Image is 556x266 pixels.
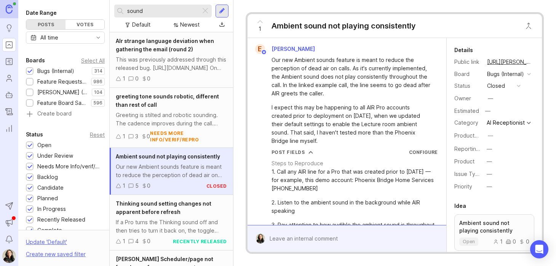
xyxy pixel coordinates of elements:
a: Create board [26,111,105,118]
div: Open [37,141,51,149]
label: Priority [454,183,472,190]
div: 5 [135,182,139,190]
div: 1 [123,182,125,190]
div: Status [26,130,43,139]
div: Ambient sound not playing consistently [272,21,416,31]
div: Posts [26,20,66,29]
div: 0 [519,239,529,244]
div: 1 [123,237,125,245]
a: AIr strange language deviation when gathering the email (round 2)This was previously addressed th... [110,32,233,88]
div: Recently Released [37,215,85,224]
div: E [255,44,265,54]
span: Thinking sound setting changes not apparent before refresh [116,200,211,215]
span: 1 [259,25,261,33]
button: Announcements [2,216,16,230]
div: 1. Call any AIR line for a Pro that was created prior to [DATE] — for example, this demo account:... [272,168,438,193]
span: [PERSON_NAME] [272,46,315,52]
div: Estimated [454,108,479,114]
div: Default [132,21,150,29]
img: Canny Home [6,5,13,13]
a: Ambient sound not playing consistentlyOur new Ambient sounds feature is meant to reduce the perce... [110,148,233,195]
a: Ideas [2,21,16,35]
div: Post Fields [272,149,305,155]
div: 4 [135,237,139,245]
button: Notifications [2,233,16,246]
div: Newest [180,21,200,29]
p: 314 [94,68,102,74]
a: [URL][PERSON_NAME] [485,57,534,67]
div: Open Intercom Messenger [530,240,548,258]
div: In Progress [37,205,66,213]
div: closed [487,82,505,90]
div: — [483,106,493,116]
div: Planned [37,194,58,203]
div: — [488,94,493,103]
div: 0 [147,74,150,83]
span: open [463,239,475,245]
a: greeting tone sounds robotic, different than rest of callGreeting is stilted and robotic sounding... [110,88,233,148]
a: Changelog [2,105,16,119]
div: — [487,145,492,153]
img: member badge [261,49,267,55]
div: Details [454,46,473,55]
p: Ambient sound not playing consistently [459,219,529,234]
div: 1 [493,239,503,244]
div: 1 [123,132,125,141]
button: Ysabelle Eugenio [2,249,16,263]
label: Product [454,158,475,165]
div: Feature Requests (Internal) [37,78,87,86]
a: Configure [409,149,438,155]
div: Votes [66,20,105,29]
div: 0 [147,237,150,245]
p: 596 [93,100,102,106]
div: Bugs (Internal) [487,70,524,78]
input: Search... [127,7,198,15]
a: Portal [2,38,16,52]
button: Close button [521,18,536,33]
div: — [487,157,492,166]
div: Idea [454,201,466,211]
label: Reporting Team [454,146,495,152]
div: Needs More Info/verif/repro [37,162,101,171]
div: Update ' Default ' [26,238,67,250]
a: Autopilot [2,88,16,102]
button: Send to Autopilot [2,199,16,213]
label: ProductboardID [454,132,495,139]
a: Thinking sound setting changes not apparent before refreshIf a Pro turns the Thinking sound off a... [110,195,233,250]
span: greeting tone sounds robotic, different than rest of call [116,93,219,108]
div: Status [454,82,481,90]
div: 2. Listen to the ambient sound in the background while AIR speaking [272,198,438,215]
div: Date Range [26,8,57,17]
div: 0 [147,132,150,141]
span: Ambient sound not playing consistently [116,153,220,160]
div: 1 [123,74,125,83]
div: Board [454,70,481,78]
a: Roadmaps [2,55,16,68]
button: Post Fields [272,149,313,155]
div: Our new Ambient sounds feature is meant to reduce the perception of dead air on calls. As it's cu... [272,56,431,98]
p: 104 [94,89,102,95]
div: 3. Pay attention to how audible the ambient sound is throughout the call [272,221,438,237]
div: — [487,182,492,191]
a: E[PERSON_NAME] [251,44,321,54]
div: 0 [506,239,516,244]
div: All time [40,33,58,42]
div: Reset [90,133,105,137]
label: Issue Type [454,171,482,177]
div: recently released [173,238,227,245]
div: Select All [81,59,105,63]
div: needs more info/verif/repro [150,130,227,143]
div: Candidate [37,184,64,192]
div: Feature Board Sandbox [DATE] [37,99,87,107]
div: — [487,170,492,178]
div: 0 [147,182,150,190]
div: Owner [454,94,481,103]
div: Backlog [37,173,58,181]
div: Greeting is stilted and robotic sounding. The cadence improves during the call. Specifically "AI ... [116,111,227,128]
div: Create new saved filter [26,250,86,258]
div: Our new Ambient sounds feature is meant to reduce the perception of dead air on calls. As it's cu... [116,163,227,179]
div: closed [206,183,227,189]
p: 986 [93,79,102,85]
div: I expect this may be happening to all AIR Pro accounts created prior to deployment on [DATE], whe... [272,103,431,145]
a: Users [2,71,16,85]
